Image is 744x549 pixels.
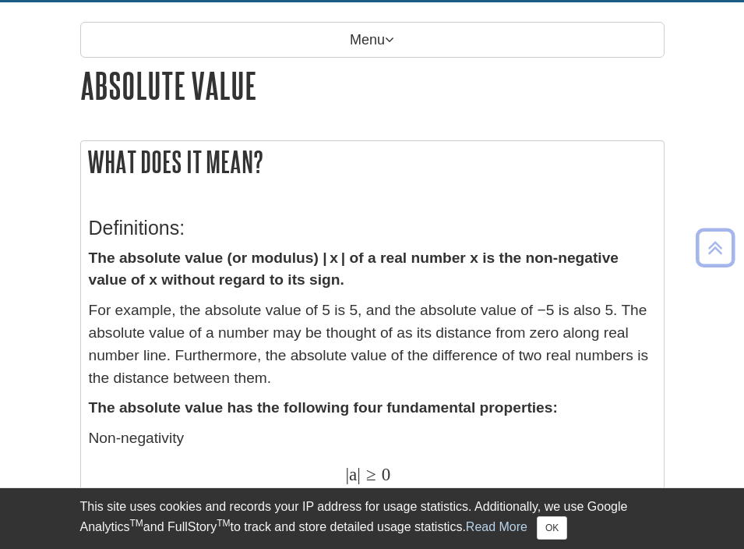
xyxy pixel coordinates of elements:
[537,516,567,540] button: Close
[89,250,619,289] strong: The absolute value (or modulus) | x | of a real number x is the non-negative value of x without r...
[361,464,376,484] span: ≥
[217,518,230,529] sup: TM
[89,299,656,389] p: For example, the absolute value of 5 is 5, and the absolute value of −5 is also 5. The absolute v...
[376,464,391,484] span: 0
[80,22,665,58] p: Menu
[80,498,665,540] div: This site uses cookies and records your IP address for usage statistics. Additionally, we use Goo...
[357,464,361,484] span: |
[89,399,558,416] strong: The absolute value has the following four fundamental properties:
[130,518,143,529] sup: TM
[349,464,357,484] span: a
[89,217,656,239] h3: Definitions:
[466,520,527,533] a: Read More
[345,464,349,484] span: |
[80,66,665,105] h1: Absolute Value
[690,237,740,258] a: Back to Top
[81,141,664,182] h2: What does it mean?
